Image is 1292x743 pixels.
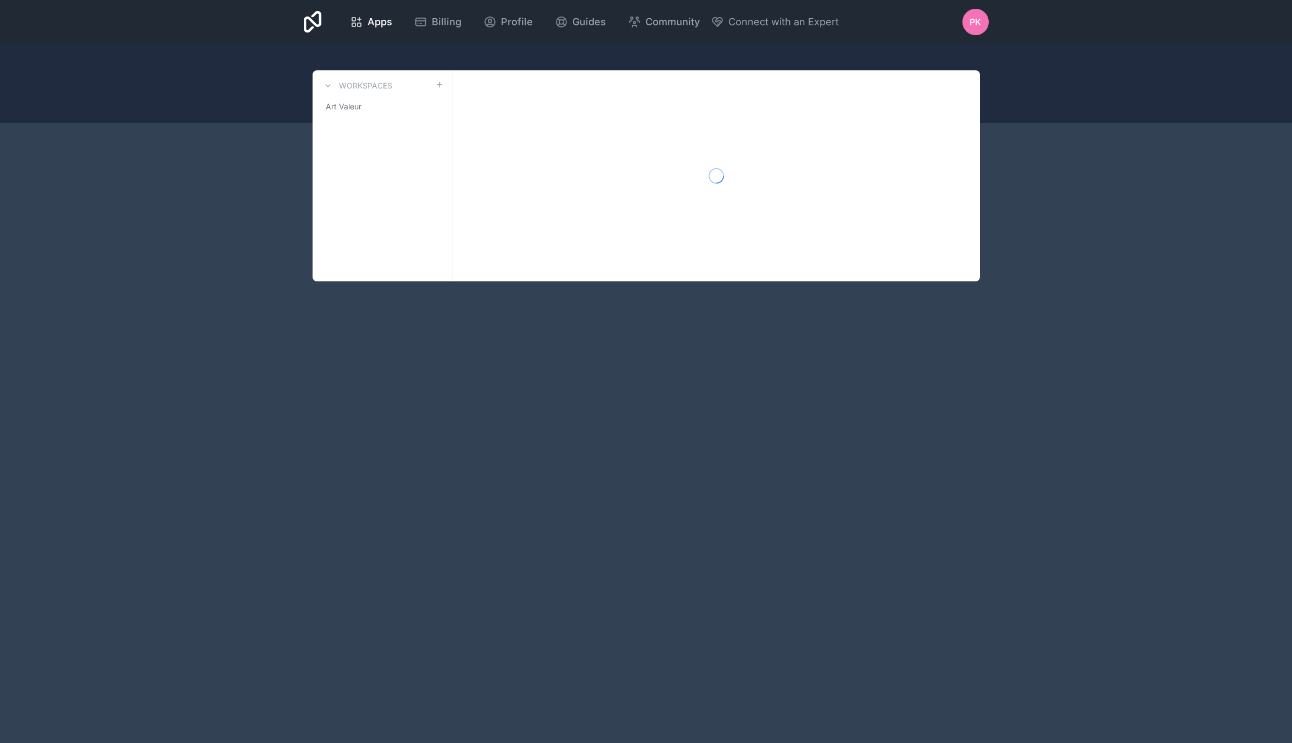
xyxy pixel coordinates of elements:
[501,14,533,30] span: Profile
[475,10,542,34] a: Profile
[728,14,839,30] span: Connect with an Expert
[546,10,615,34] a: Guides
[711,14,839,30] button: Connect with an Expert
[619,10,709,34] a: Community
[321,97,444,117] a: Art Valeur
[970,15,981,29] span: PK
[645,14,700,30] span: Community
[341,10,401,34] a: Apps
[367,14,392,30] span: Apps
[321,79,392,92] a: Workspaces
[405,10,470,34] a: Billing
[326,101,361,112] span: Art Valeur
[339,80,392,91] h3: Workspaces
[432,14,461,30] span: Billing
[572,14,606,30] span: Guides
